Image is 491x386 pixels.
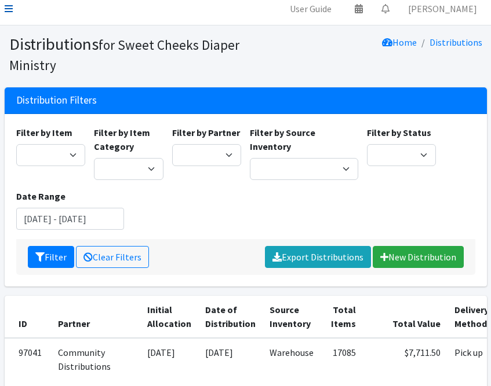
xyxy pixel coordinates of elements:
[373,246,464,268] a: New Distribution
[16,189,66,203] label: Date Range
[9,36,239,73] small: for Sweet Cheeks Diaper Ministry
[9,34,242,74] h1: Distributions
[321,296,363,338] th: Total Items
[5,296,51,338] th: ID
[263,296,321,338] th: Source Inventory
[265,246,371,268] a: Export Distributions
[16,208,125,230] input: January 1, 2011 - December 31, 2011
[140,296,198,338] th: Initial Allocation
[16,94,97,106] h3: Distribution Filters
[28,246,74,268] button: Filter
[76,246,149,268] a: Clear Filters
[250,126,358,153] label: Filter by Source Inventory
[51,296,140,338] th: Partner
[172,126,240,139] label: Filter by Partner
[94,126,163,153] label: Filter by Item Category
[382,36,417,48] a: Home
[367,126,431,139] label: Filter by Status
[16,126,72,139] label: Filter by Item
[430,36,482,48] a: Distributions
[363,296,448,338] th: Total Value
[198,296,263,338] th: Date of Distribution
